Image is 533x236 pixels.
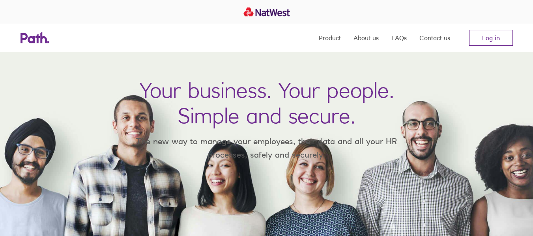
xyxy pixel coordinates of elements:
[353,24,379,52] a: About us
[139,77,394,128] h1: Your business. Your people. Simple and secure.
[125,135,409,161] p: The new way to manage your employees, their data and all your HR processes, safely and securely.
[419,24,450,52] a: Contact us
[469,30,513,46] a: Log in
[319,24,341,52] a: Product
[391,24,407,52] a: FAQs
